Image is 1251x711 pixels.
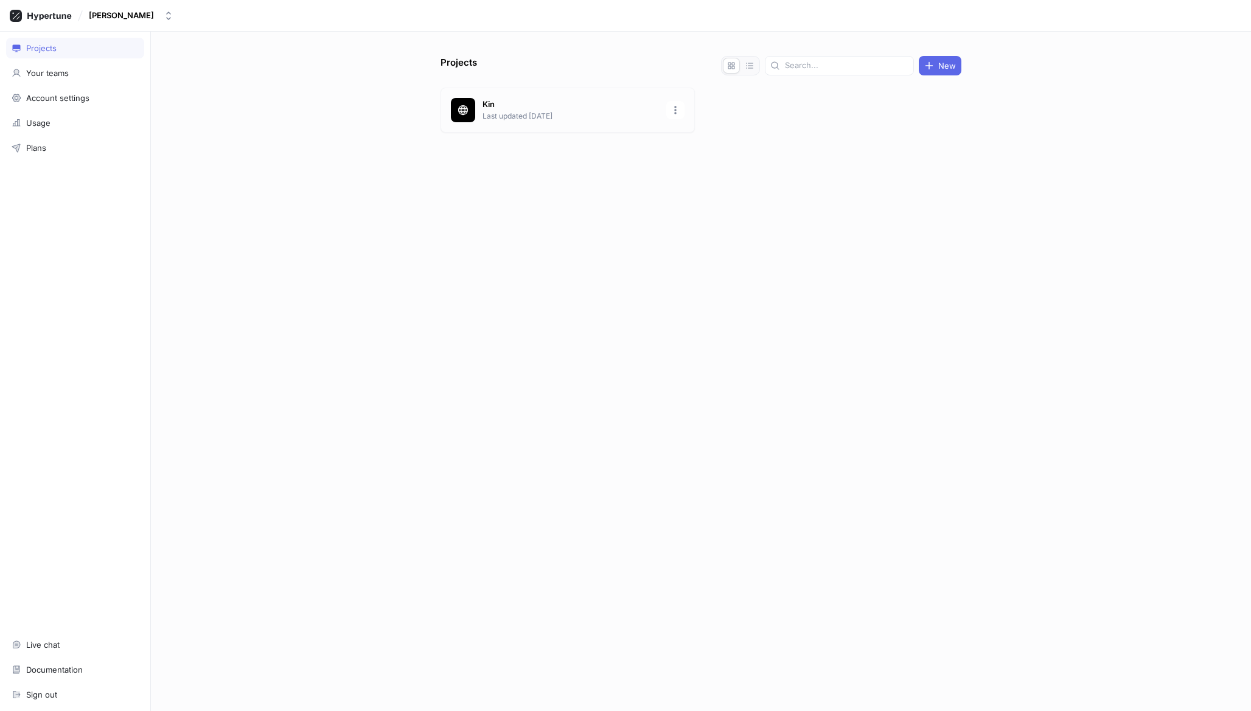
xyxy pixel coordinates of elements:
[785,60,908,72] input: Search...
[26,93,89,103] div: Account settings
[26,690,57,699] div: Sign out
[6,88,144,108] a: Account settings
[6,137,144,158] a: Plans
[26,665,83,675] div: Documentation
[6,38,144,58] a: Projects
[26,118,51,128] div: Usage
[938,62,956,69] span: New
[6,63,144,83] a: Your teams
[89,10,154,21] div: [PERSON_NAME]
[84,5,178,26] button: [PERSON_NAME]
[919,56,961,75] button: New
[26,43,57,53] div: Projects
[26,68,69,78] div: Your teams
[26,143,46,153] div: Plans
[26,640,60,650] div: Live chat
[6,113,144,133] a: Usage
[6,659,144,680] a: Documentation
[483,111,659,122] p: Last updated [DATE]
[441,56,477,75] p: Projects
[483,99,659,111] p: Kin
